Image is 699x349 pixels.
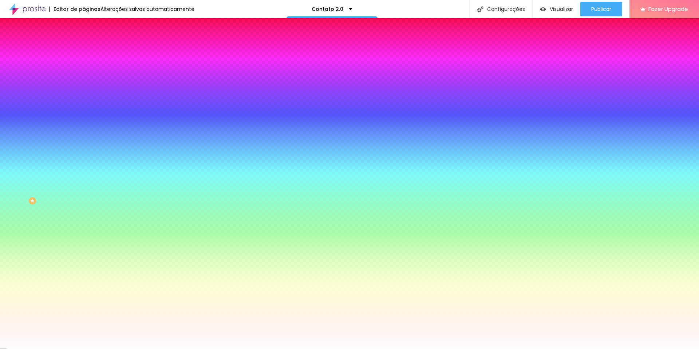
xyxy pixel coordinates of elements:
span: Visualizar [550,6,573,12]
span: Fazer Upgrade [648,6,688,12]
button: Publicar [580,2,622,16]
p: Contato 2.0 [312,7,343,12]
img: view-1.svg [540,6,546,12]
img: Icone [477,6,483,12]
div: Alterações salvas automaticamente [100,7,194,12]
button: Visualizar [533,2,580,16]
div: Editor de páginas [49,7,100,12]
span: Publicar [591,6,611,12]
